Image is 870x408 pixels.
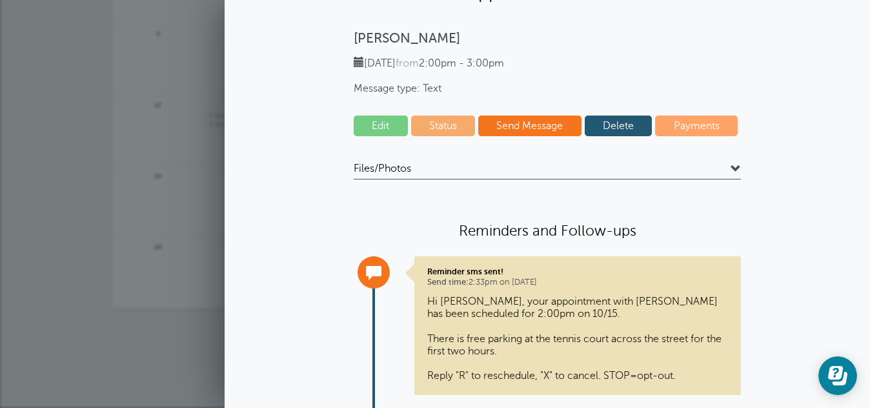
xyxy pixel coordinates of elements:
[216,121,227,128] span: 3pm
[208,121,292,128] span: MARIA D HOLLANDA
[427,267,503,276] strong: Reminder sms sent!
[585,116,652,136] a: Delete
[818,356,857,395] iframe: Resource center
[152,241,164,251] span: 26
[354,30,741,46] p: [PERSON_NAME]
[208,112,292,119] span: CHARLINE BLAKE
[427,267,728,287] p: 2:33pm on [DATE]
[354,83,741,95] span: Message type: Text
[655,116,738,136] a: Payments
[427,278,469,287] span: Send time:
[354,116,408,136] a: Edit
[411,116,476,136] a: Status
[208,112,292,119] a: 2pm[PERSON_NAME]
[396,57,419,69] span: from
[478,116,582,136] a: Send Message
[427,296,728,382] p: Hi [PERSON_NAME], your appointment with [PERSON_NAME] has been scheduled for 2:00pm on 10/15. The...
[112,329,758,343] p: Want a ?
[152,28,164,38] span: 5
[354,162,411,175] span: Files/Photos
[208,121,292,128] a: 3pm[PERSON_NAME]
[152,99,164,109] span: 12
[215,112,227,119] span: 2pm
[354,221,741,240] h4: Reminders and Follow-ups
[354,57,504,69] span: [DATE] 2:00pm - 3:00pm
[208,121,212,127] span: Confirmed. Changing the appointment date will unconfirm the appointment.
[152,170,164,180] span: 19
